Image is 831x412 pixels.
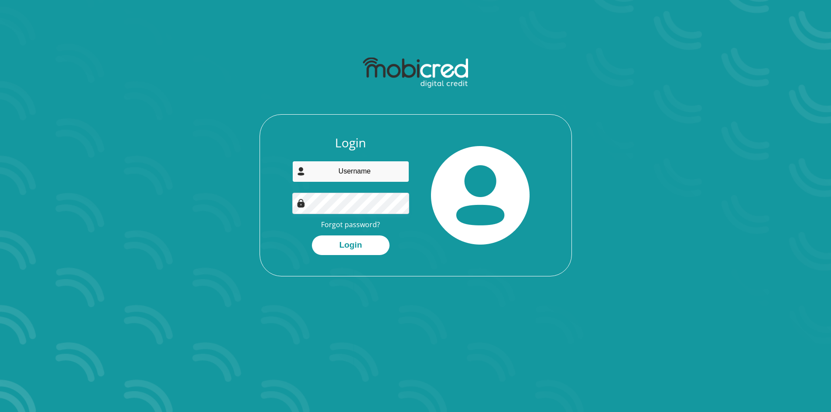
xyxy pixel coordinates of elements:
img: user-icon image [297,167,305,176]
img: Image [297,199,305,208]
a: Forgot password? [321,220,380,229]
button: Login [312,235,390,255]
img: mobicred logo [363,58,468,88]
h3: Login [292,136,409,150]
input: Username [292,161,409,182]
